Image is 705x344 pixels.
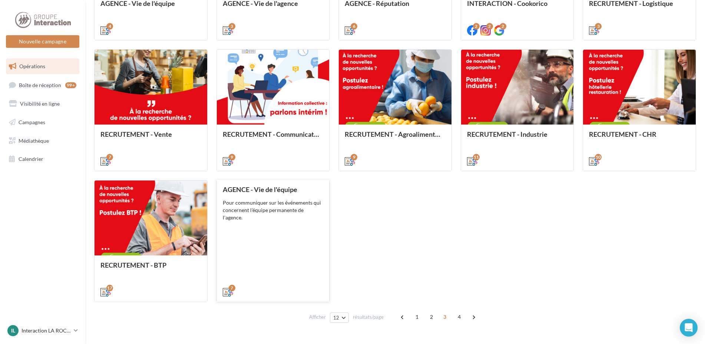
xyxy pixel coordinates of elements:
[467,130,568,145] div: RECRUTEMENT - Industrie
[351,23,357,30] div: 6
[595,23,602,30] div: 3
[411,311,423,323] span: 1
[21,327,71,334] p: Interaction LA ROCHE SUR YON
[4,151,81,167] a: Calendrier
[223,199,324,221] div: Pour communiquer sur les événements qui concernent l'équipe permanente de l'agence.
[223,130,324,145] div: RECRUTEMENT - Communication externe
[65,82,76,88] div: 99+
[426,311,437,323] span: 2
[4,96,81,112] a: Visibilité en ligne
[229,23,235,30] div: 3
[100,130,201,145] div: RECRUTEMENT - Vente
[6,324,79,338] a: IL Interaction LA ROCHE SUR YON
[486,23,493,30] div: 2
[439,311,451,323] span: 3
[229,285,235,291] div: 7
[106,285,113,291] div: 17
[473,23,480,30] div: 2
[595,154,602,161] div: 10
[353,314,384,321] span: résultats/page
[4,115,81,130] a: Campagnes
[500,23,506,30] div: 2
[4,59,81,74] a: Opérations
[19,156,43,162] span: Calendrier
[19,82,61,88] span: Boîte de réception
[11,327,15,334] span: IL
[680,319,698,337] div: Open Intercom Messenger
[309,314,326,321] span: Afficher
[330,312,349,323] button: 12
[333,315,340,321] span: 12
[4,133,81,149] a: Médiathèque
[100,261,201,276] div: RECRUTEMENT - BTP
[19,119,45,125] span: Campagnes
[4,77,81,93] a: Boîte de réception99+
[106,154,113,161] div: 7
[19,137,49,143] span: Médiathèque
[453,311,465,323] span: 4
[106,23,113,30] div: 4
[589,130,690,145] div: RECRUTEMENT - CHR
[19,63,45,69] span: Opérations
[473,154,480,161] div: 11
[345,130,446,145] div: RECRUTEMENT - Agroalimentaire
[6,35,79,48] button: Nouvelle campagne
[229,154,235,161] div: 9
[223,186,324,193] div: AGENCE - Vie de l'équipe
[351,154,357,161] div: 9
[20,100,60,107] span: Visibilité en ligne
